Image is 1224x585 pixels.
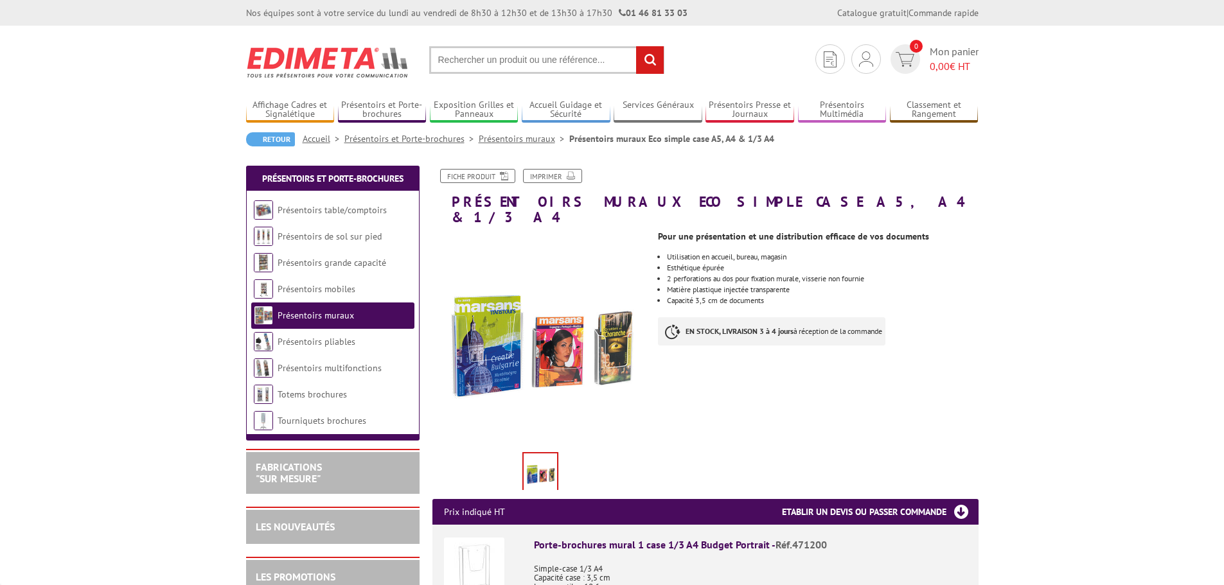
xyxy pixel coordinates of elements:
[930,44,979,74] span: Mon panier
[776,538,827,551] span: Réf.471200
[859,51,873,67] img: devis rapide
[930,59,979,74] span: € HT
[278,362,382,374] a: Présentoirs multifonctions
[278,204,387,216] a: Présentoirs table/comptoirs
[569,132,774,145] li: Présentoirs muraux Eco simple case A5, A4 & 1/3 A4
[534,537,967,552] div: Porte-brochures mural 1 case 1/3 A4 Budget Portrait -
[705,100,794,121] a: Présentoirs Presse et Journaux
[890,100,979,121] a: Classement et Rangement
[440,169,515,183] a: Fiche produit
[278,415,366,426] a: Tourniquets brochures
[667,275,978,283] li: 2 perforations au dos pour fixation murale, visserie non fournie
[254,385,273,404] img: Totems brochures
[523,169,582,183] a: Imprimer
[246,6,687,19] div: Nos équipes sont à votre service du lundi au vendredi de 8h30 à 12h30 et de 13h30 à 17h30
[246,100,335,121] a: Affichage Cadres et Signalétique
[824,51,837,67] img: devis rapide
[278,389,347,400] a: Totems brochures
[423,169,988,225] h1: Présentoirs muraux Eco simple case A5, A4 & 1/3 A4
[278,336,355,347] a: Présentoirs pliables
[686,326,794,336] strong: EN STOCK, LIVRAISON 3 à 4 jours
[658,231,929,242] strong: Pour une présentation et une distribution efficace de vos documents
[254,411,273,430] img: Tourniquets brochures
[429,46,664,74] input: Rechercher un produit ou une référence...
[910,40,923,53] span: 0
[344,133,479,144] a: Présentoirs et Porte-brochures
[658,317,885,345] p: à réception de la commande
[667,286,978,293] li: Matière plastique injectée transparente
[256,520,335,533] a: LES NOUVEAUTÉS
[667,253,978,261] li: Utilisation en accueil, bureau, magasin
[887,44,979,74] a: devis rapide 0 Mon panier 0,00€ HT
[522,100,610,121] a: Accueil Guidage et Sécurité
[246,39,410,86] img: Edimeta
[278,231,382,242] a: Présentoirs de sol sur pied
[524,453,557,493] img: 471000_471200_238720_porte-brochures_muraux.jpg
[896,52,914,67] img: devis rapide
[278,283,355,295] a: Présentoirs mobiles
[278,310,354,321] a: Présentoirs muraux
[254,279,273,299] img: Présentoirs mobiles
[254,253,273,272] img: Présentoirs grande capacité
[430,100,519,121] a: Exposition Grilles et Panneaux
[667,297,978,304] li: Capacité 3,5 cm de documents
[636,46,664,74] input: rechercher
[444,499,505,525] p: Prix indiqué HT
[278,257,386,268] a: Présentoirs grande capacité
[837,6,979,19] div: |
[303,133,344,144] a: Accueil
[256,460,322,485] a: FABRICATIONS"Sur Mesure"
[614,100,702,121] a: Services Généraux
[798,100,887,121] a: Présentoirs Multimédia
[254,358,273,378] img: Présentoirs multifonctions
[479,133,569,144] a: Présentoirs muraux
[619,7,687,19] strong: 01 46 81 33 03
[432,231,649,448] img: 471000_471200_238720_porte-brochures_muraux.jpg
[909,7,979,19] a: Commande rapide
[338,100,427,121] a: Présentoirs et Porte-brochures
[254,306,273,325] img: Présentoirs muraux
[667,264,978,272] li: Esthétique épurée
[254,332,273,351] img: Présentoirs pliables
[930,60,950,73] span: 0,00
[256,570,335,583] a: LES PROMOTIONS
[837,7,907,19] a: Catalogue gratuit
[254,227,273,246] img: Présentoirs de sol sur pied
[254,200,273,220] img: Présentoirs table/comptoirs
[782,499,979,525] h3: Etablir un devis ou passer commande
[262,173,404,184] a: Présentoirs et Porte-brochures
[246,132,295,146] a: Retour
